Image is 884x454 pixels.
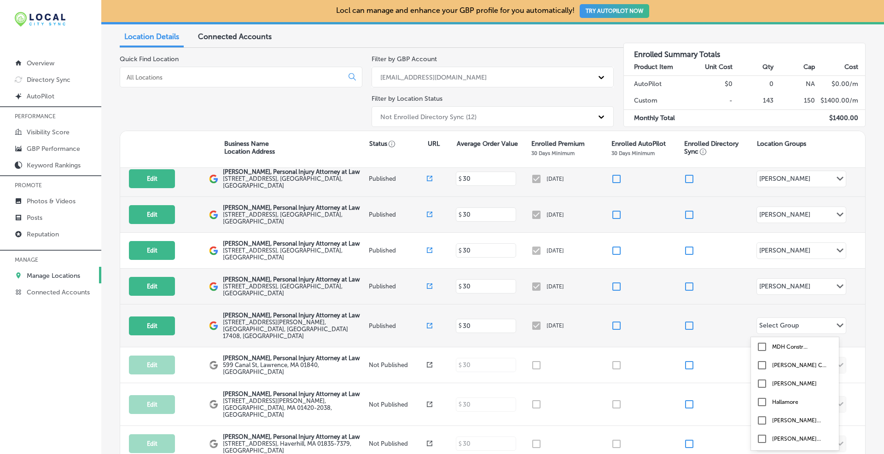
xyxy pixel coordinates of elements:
p: Not Published [369,401,427,408]
p: Overview [27,59,54,67]
input: All Locations [126,73,341,81]
h3: Enrolled Summary Totals [624,43,866,59]
p: Enrolled Premium [531,140,585,148]
img: logo [209,439,218,448]
div: [PERSON_NAME] [759,247,810,257]
button: Edit [129,205,175,224]
td: 150 [774,92,815,109]
p: Manage Locations [27,272,80,280]
label: McTernan Construction [772,362,826,368]
p: [DATE] [547,212,564,218]
span: Location Details [124,32,179,41]
p: GBP Performance [27,145,80,153]
p: [PERSON_NAME], Personal Injury Attorney at Law [223,168,366,175]
button: Edit [129,356,175,374]
button: Edit [129,169,175,188]
label: Filter by Location Status [372,95,442,103]
td: $ 0.00 /m [815,75,866,92]
p: $ [459,322,462,329]
p: Visibility Score [27,128,70,136]
button: Edit [129,277,175,296]
p: 30 Days Minimum [531,150,575,156]
p: $ [459,176,462,182]
img: logo [209,361,218,370]
button: Edit [129,241,175,260]
label: Quick Find Location [120,55,179,63]
p: [PERSON_NAME], Personal Injury Attorney at Law [223,391,366,397]
label: Maher Removal & Disposal [772,417,821,424]
p: Business Name Location Address [224,140,275,155]
div: [PERSON_NAME] [759,175,810,185]
button: Edit [129,316,175,335]
label: [STREET_ADDRESS] , [GEOGRAPHIC_DATA], [GEOGRAPHIC_DATA] [223,211,366,225]
img: 12321ecb-abad-46dd-be7f-2600e8d3409flocal-city-sync-logo-rectangle.png [15,12,65,27]
p: Published [369,211,427,218]
label: [STREET_ADDRESS] , [GEOGRAPHIC_DATA], [GEOGRAPHIC_DATA] [223,283,366,297]
p: [PERSON_NAME], Personal Injury Attorney at Law [223,355,366,362]
th: Unit Cost [692,59,733,76]
div: Select Group [759,322,799,332]
p: [PERSON_NAME], Personal Injury Attorney at Law [223,204,366,211]
button: TRY AUTOPILOT NOW [580,4,649,18]
td: $ 1400.00 [815,109,866,126]
p: Not Published [369,440,427,447]
p: Status [369,140,427,148]
p: 30 Days Minimum [611,150,655,156]
p: Enrolled AutoPilot [611,140,666,148]
p: Reputation [27,230,59,238]
div: [PERSON_NAME] [759,211,810,221]
img: logo [209,282,218,291]
p: [DATE] [547,283,564,290]
img: logo [209,174,218,184]
strong: Product Item [634,63,673,71]
p: Not Published [369,362,427,368]
td: $ 1400.00 /m [815,92,866,109]
td: AutoPilot [624,75,692,92]
label: [STREET_ADDRESS] , [GEOGRAPHIC_DATA], [GEOGRAPHIC_DATA] [223,175,366,189]
p: [DATE] [547,247,564,254]
td: NA [774,75,815,92]
p: Photos & Videos [27,197,76,205]
p: Location Groups [757,140,806,148]
p: [PERSON_NAME], Personal Injury Attorney at Law [223,240,366,247]
label: [STREET_ADDRESS][PERSON_NAME] , [GEOGRAPHIC_DATA], MA 01420-2038, [GEOGRAPHIC_DATA] [223,397,366,418]
td: $0 [692,75,733,92]
img: logo [209,400,218,409]
label: Hallamore [772,399,798,405]
p: Connected Accounts [27,288,90,296]
label: John Grattan SEO & Web Design [772,436,821,442]
p: Published [369,247,427,254]
th: Qty [733,59,774,76]
td: Custom [624,92,692,109]
p: URL [428,140,440,148]
div: [EMAIL_ADDRESS][DOMAIN_NAME] [380,73,487,81]
img: logo [209,321,218,330]
label: Filter by GBP Account [372,55,437,63]
label: [STREET_ADDRESS] , [GEOGRAPHIC_DATA], [GEOGRAPHIC_DATA] [223,247,366,261]
td: 143 [733,92,774,109]
td: 0 [733,75,774,92]
p: [PERSON_NAME], Personal Injury Attorney at Law [223,312,366,319]
p: Directory Sync [27,76,70,84]
p: Enrolled Directory Sync [684,140,752,155]
img: logo [209,246,218,255]
button: Edit [129,395,175,414]
td: Monthly Total [624,109,692,126]
p: Published [369,322,427,329]
p: [DATE] [547,176,564,182]
label: Brandon J. Broderick [772,380,817,387]
p: Published [369,283,427,290]
span: Connected Accounts [198,32,272,41]
p: Published [369,175,427,182]
p: $ [459,283,462,290]
div: [PERSON_NAME] [759,282,810,293]
p: AutoPilot [27,92,54,100]
div: Not Enrolled Directory Sync (12) [380,113,477,121]
p: $ [459,212,462,218]
th: Cap [774,59,815,76]
th: Cost [815,59,866,76]
label: [STREET_ADDRESS][PERSON_NAME] , [GEOGRAPHIC_DATA], [GEOGRAPHIC_DATA] 17408, [GEOGRAPHIC_DATA] [223,319,366,339]
p: [PERSON_NAME], Personal Injury Attorney at Law [223,276,366,283]
label: [STREET_ADDRESS] , Haverhill, MA 01835-7379, [GEOGRAPHIC_DATA] [223,440,366,454]
p: [PERSON_NAME], Personal Injury Attorney at Law [223,433,366,440]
